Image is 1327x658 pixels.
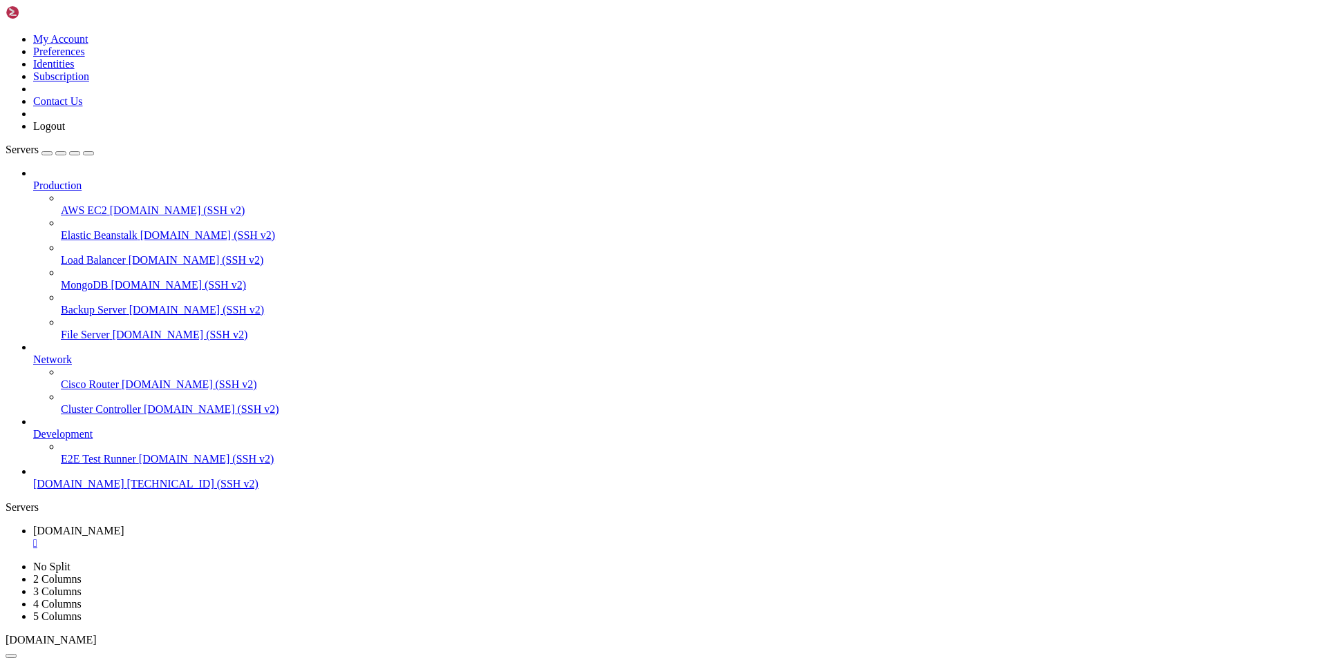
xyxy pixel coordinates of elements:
a: AWS EC2 [DOMAIN_NAME] (SSH v2) [61,204,1321,217]
span: Elastic Beanstalk [61,229,138,241]
li: Development [33,416,1321,465]
x-row: just raised the bar for easy, resilient and secure K8s cluster deployment. [6,170,1147,182]
span: MongoDB [61,279,108,291]
span: [DOMAIN_NAME] [33,478,124,490]
span: [DOMAIN_NAME] (SSH v2) [139,453,274,465]
x-row: Welcome to Ubuntu 22.04.5 LTS (GNU/Linux 5.15.0-139-generic x86_64) [6,6,1147,17]
span: [DOMAIN_NAME] (SSH v2) [122,378,257,390]
span: Network [33,354,72,365]
span: [DOMAIN_NAME] (SSH v2) [129,304,265,316]
x-row: Expanded Security Maintenance for Applications is not enabled. [6,217,1147,229]
a: Cluster Controller [DOMAIN_NAME] (SSH v2) [61,403,1321,416]
x-row: [URL][DOMAIN_NAME] [6,193,1147,205]
span: File Server [61,329,110,340]
x-row: To see these additional updates run: apt list --upgradable [6,252,1147,264]
x-row: 38 additional security updates can be applied with ESM Apps. [6,275,1147,287]
li: Backup Server [DOMAIN_NAME] (SSH v2) [61,291,1321,316]
x-row: Run 'do-release-upgrade' to upgrade to it. [6,322,1147,334]
li: Elastic Beanstalk [DOMAIN_NAME] (SSH v2) [61,217,1321,242]
x-row: System load: 0.0 Processes: 132 [6,99,1147,111]
span: [DOMAIN_NAME] (SSH v2) [129,254,264,266]
x-row: 684 updates can be applied immediately. [6,240,1147,252]
div: Servers [6,501,1321,514]
x-row: Learn more about enabling ESM Apps service at [URL][DOMAIN_NAME] [6,287,1147,299]
span: Production [33,180,82,191]
a: Identities [33,58,75,70]
span: [DOMAIN_NAME] (SSH v2) [110,204,245,216]
a: Backup Server [DOMAIN_NAME] (SSH v2) [61,304,1321,316]
a: 2 Columns [33,573,82,585]
a: Load Balancer [DOMAIN_NAME] (SSH v2) [61,254,1321,267]
x-row: root@vps130383:~# [6,369,1147,381]
span: [DOMAIN_NAME] [33,525,124,536]
span: [TECHNICAL_ID] (SSH v2) [127,478,258,490]
span: [DOMAIN_NAME] (SSH v2) [111,279,246,291]
li: [DOMAIN_NAME] [TECHNICAL_ID] (SSH v2) [33,465,1321,490]
span: [DOMAIN_NAME] (SSH v2) [140,229,276,241]
li: E2E Test Runner [DOMAIN_NAME] (SSH v2) [61,441,1321,465]
a: Elastic Beanstalk [DOMAIN_NAME] (SSH v2) [61,229,1321,242]
a: E2E Test Runner [DOMAIN_NAME] (SSH v2) [61,453,1321,465]
span: [DOMAIN_NAME] (SSH v2) [144,403,279,415]
a: Preferences [33,46,85,57]
img: Shellngn [6,6,85,19]
li: Cisco Router [DOMAIN_NAME] (SSH v2) [61,366,1321,391]
x-row: * Support: [URL][DOMAIN_NAME] [6,52,1147,64]
a: MongoDB [DOMAIN_NAME] (SSH v2) [61,279,1321,291]
span: E2E Test Runner [61,453,136,465]
a: Logout [33,120,65,132]
x-row: Swap usage: 25% [6,135,1147,146]
a: Development [33,428,1321,441]
li: File Server [DOMAIN_NAME] (SSH v2) [61,316,1321,341]
a: 5 Columns [33,610,82,622]
a: Subscription [33,70,89,82]
a: vps130383.whmpanels.com [33,525,1321,550]
span: [DOMAIN_NAME] [6,634,97,646]
li: Load Balancer [DOMAIN_NAME] (SSH v2) [61,242,1321,267]
li: Cluster Controller [DOMAIN_NAME] (SSH v2) [61,391,1321,416]
a: 4 Columns [33,598,82,610]
a: 3 Columns [33,586,82,597]
a: Contact Us [33,95,83,107]
x-row: * Management: [URL][DOMAIN_NAME] [6,41,1147,52]
a: Cisco Router [DOMAIN_NAME] (SSH v2) [61,378,1321,391]
li: Network [33,341,1321,416]
span: Cluster Controller [61,403,141,415]
a: My Account [33,33,88,45]
span: Development [33,428,93,440]
x-row: Last login: [DATE] from [TECHNICAL_ID] [6,358,1147,369]
a: File Server [DOMAIN_NAME] (SSH v2) [61,329,1321,341]
span: Servers [6,144,39,155]
span: Load Balancer [61,254,126,266]
x-row: System information as of [DATE] [6,76,1147,88]
a: Servers [6,144,94,155]
span: AWS EC2 [61,204,107,216]
x-row: * Strictly confined Kubernetes makes edge and IoT secure. Learn how MicroK8s [6,158,1147,170]
x-row: Usage of /: 74.7% of 24.44GB Users logged in: 0 [6,111,1147,123]
a: Production [33,180,1321,192]
x-row: Memory usage: 27% IPv4 address for eth0: [TECHNICAL_ID] [6,123,1147,135]
a: Network [33,354,1321,366]
div: (18, 31) [111,369,116,381]
span: Cisco Router [61,378,119,390]
li: Production [33,167,1321,341]
x-row: New release '24.04.3 LTS' available. [6,311,1147,322]
li: AWS EC2 [DOMAIN_NAME] (SSH v2) [61,192,1321,217]
a:  [33,537,1321,550]
x-row: * Documentation: [URL][DOMAIN_NAME] [6,29,1147,41]
a: No Split [33,561,70,572]
a: [DOMAIN_NAME] [TECHNICAL_ID] (SSH v2) [33,478,1321,490]
li: MongoDB [DOMAIN_NAME] (SSH v2) [61,267,1321,291]
span: [DOMAIN_NAME] (SSH v2) [113,329,248,340]
span: Backup Server [61,304,126,316]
